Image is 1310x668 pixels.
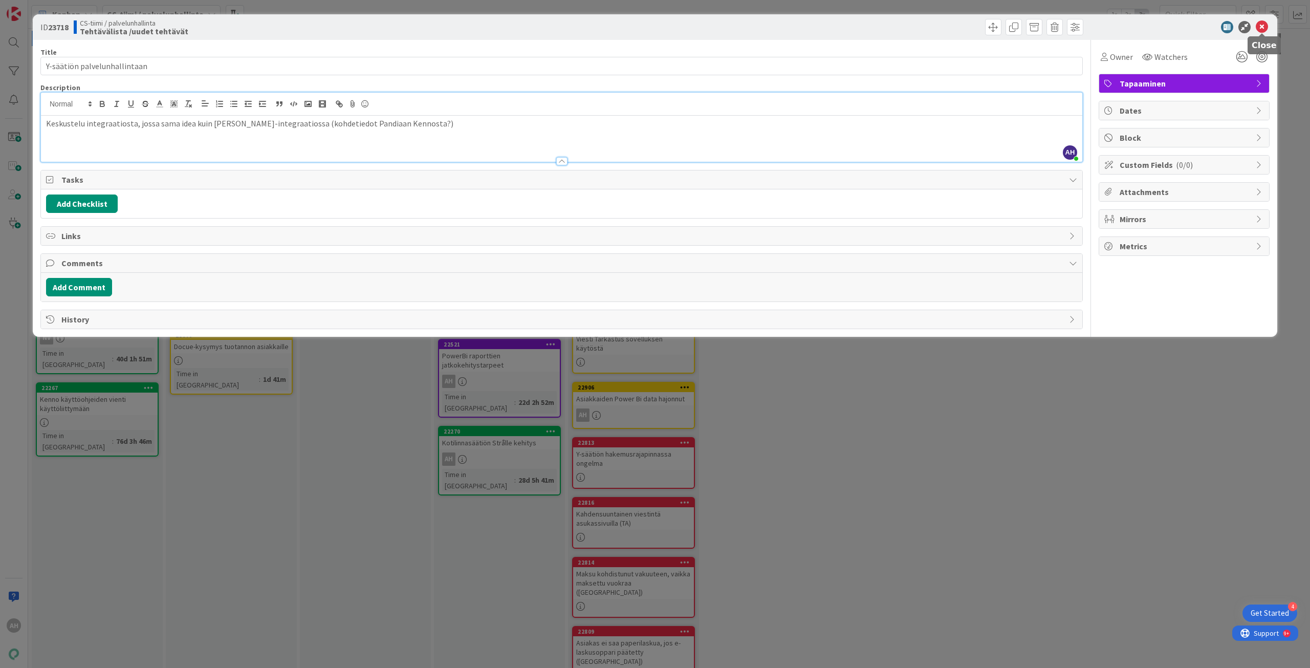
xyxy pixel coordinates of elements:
span: Dates [1120,104,1251,117]
div: 9+ [52,4,57,12]
span: Support [21,2,47,14]
label: Title [40,48,57,57]
span: Links [61,230,1064,242]
span: Mirrors [1120,213,1251,225]
span: ID [40,21,69,33]
div: Get Started [1251,608,1289,618]
input: type card name here... [40,57,1083,75]
span: Comments [61,257,1064,269]
b: Tehtävälista /uudet tehtävät [80,27,188,35]
span: Tasks [61,174,1064,186]
b: 23718 [48,22,69,32]
span: CS-tiimi / palvelunhallinta [80,19,188,27]
p: Keskustelu integraatiosta, jossa sama idea kuin [PERSON_NAME]-integraatiossa (kohdetiedot Pandiaa... [46,118,1077,130]
span: Custom Fields [1120,159,1251,171]
span: Metrics [1120,240,1251,252]
span: ( 0/0 ) [1176,160,1193,170]
button: Add Checklist [46,195,118,213]
span: Tapaaminen [1120,77,1251,90]
span: Watchers [1154,51,1188,63]
div: 4 [1288,602,1297,611]
button: Add Comment [46,278,112,296]
div: Open Get Started checklist, remaining modules: 4 [1242,605,1297,622]
h5: Close [1252,40,1277,50]
span: Attachments [1120,186,1251,198]
span: Block [1120,132,1251,144]
span: History [61,313,1064,326]
span: Description [40,83,80,92]
span: Owner [1110,51,1133,63]
span: AH [1063,145,1077,160]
